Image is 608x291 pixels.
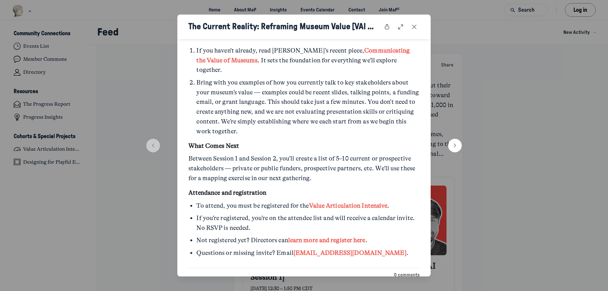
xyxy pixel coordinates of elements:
li: If you’re registered, you’re on the attendee list and will receive a calendar invite. No RSVP is ... [196,213,420,233]
li: Not registered yet? Directors can . [196,236,420,245]
a: Communicating the Value of Museums [196,47,410,64]
li: To attend, you must be registered for the . [196,201,420,211]
div: Between Session 1 and Session 2, you’ll create a list of 5–10 current or prospective stakeholders... [188,154,420,183]
button: Open post in full page [395,22,406,33]
h4: The Current Reality: Reframing Museum Value [VAI Session 1] [188,22,376,32]
h3: Attendance and registration [188,188,420,198]
button: Close post [409,22,420,33]
strong: What Comes Next [188,142,239,149]
li: Questions or missing invite? Email . [196,248,420,258]
button: Share post [382,22,393,33]
a: [EMAIL_ADDRESS][DOMAIN_NAME] [294,249,407,256]
a: learn more and register here [288,237,365,244]
li: Bring with you examples of how you currently talk to key stakeholders about your museum’s value —... [196,78,420,136]
a: Value Articulation Intensive [309,202,388,209]
button: 0 comments [394,272,420,279]
li: If you haven’t already, read [PERSON_NAME]’s recent piece, . It sets the foundation for everythin... [196,46,420,75]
